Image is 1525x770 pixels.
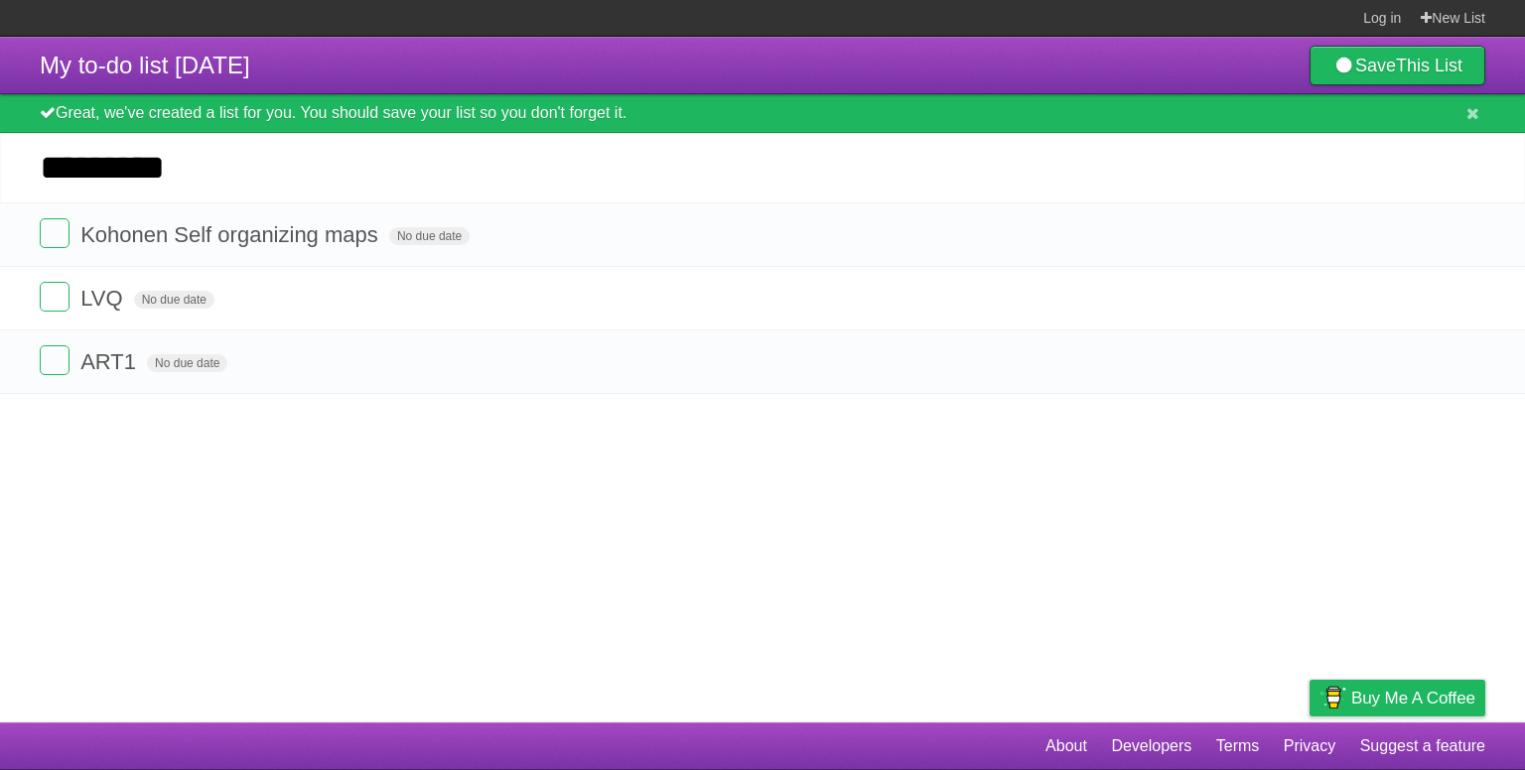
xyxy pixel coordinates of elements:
a: Privacy [1284,727,1335,765]
span: LVQ [80,286,127,311]
label: Done [40,218,69,248]
a: SaveThis List [1310,46,1485,85]
span: No due date [389,227,470,245]
a: Buy me a coffee [1310,680,1485,716]
a: Developers [1111,727,1191,765]
span: Kohonen Self organizing maps [80,222,383,247]
span: My to-do list [DATE] [40,52,250,78]
img: Buy me a coffee [1319,681,1346,714]
label: Done [40,345,69,375]
span: No due date [147,354,227,372]
a: Suggest a feature [1360,727,1485,765]
span: ART1 [80,349,141,374]
span: Buy me a coffee [1351,681,1475,715]
b: This List [1396,56,1462,75]
a: About [1045,727,1087,765]
a: Terms [1216,727,1260,765]
label: Done [40,282,69,312]
span: No due date [134,291,214,309]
